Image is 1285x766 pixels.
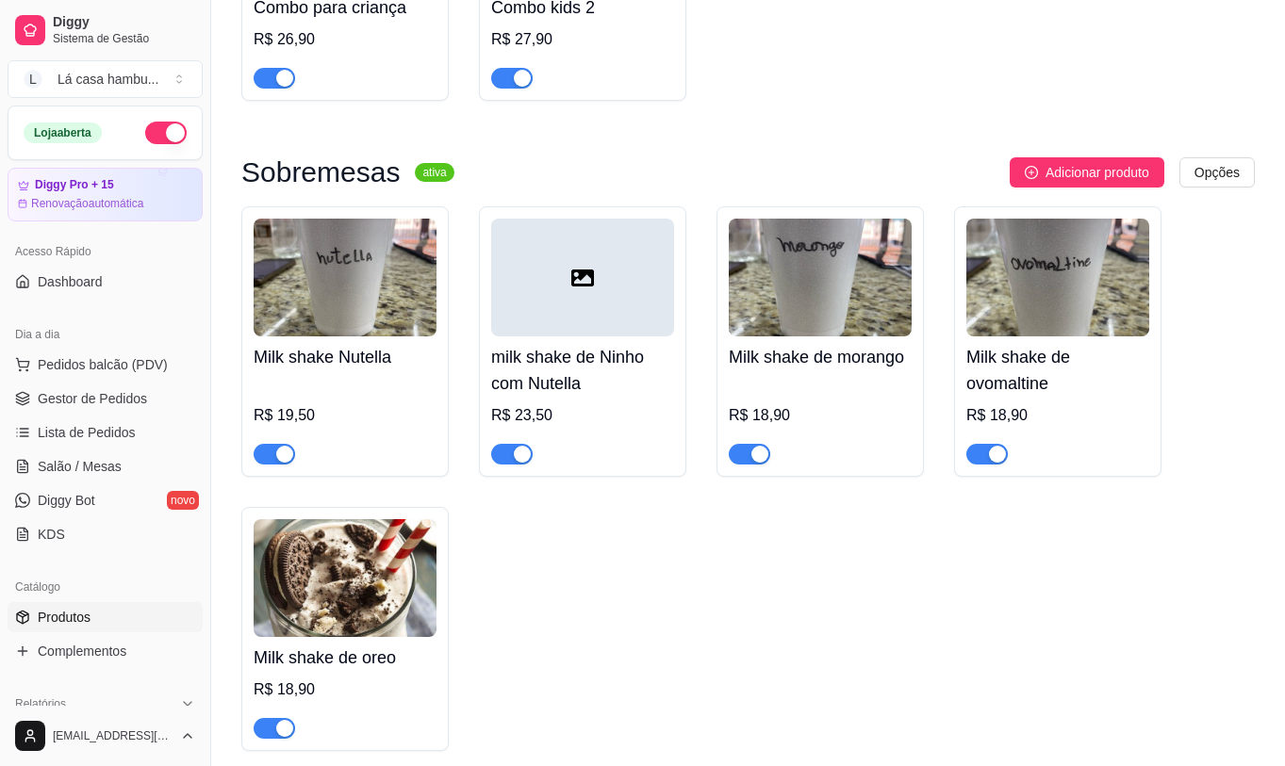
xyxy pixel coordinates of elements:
span: Produtos [38,608,91,627]
a: Diggy Botnovo [8,485,203,515]
span: Gestor de Pedidos [38,389,147,408]
div: R$ 18,90 [729,404,912,427]
button: Alterar Status [145,122,187,144]
button: Opções [1179,157,1255,187]
a: Lista de Pedidos [8,417,203,448]
span: Pedidos balcão (PDV) [38,355,168,374]
span: Adicionar produto [1046,162,1149,183]
div: R$ 27,90 [491,28,674,51]
div: R$ 18,90 [254,678,437,701]
div: Lá casa hambu ... [58,70,158,89]
div: R$ 26,90 [254,28,437,51]
div: R$ 19,50 [254,404,437,427]
article: Renovação automática [31,196,143,211]
span: Diggy [53,14,195,31]
h4: Milk shake Nutella [254,344,437,370]
span: Sistema de Gestão [53,31,195,46]
a: Complementos [8,636,203,666]
h4: milk shake de Ninho com Nutella [491,344,674,397]
span: Opções [1194,162,1240,183]
div: R$ 18,90 [966,404,1149,427]
a: Salão / Mesas [8,451,203,481]
button: Select a team [8,60,203,98]
h4: Milk shake de morango [729,344,912,370]
div: Loja aberta [24,122,102,143]
span: [EMAIL_ADDRESS][DOMAIN_NAME] [53,728,173,743]
h4: Milk shake de oreo [254,644,437,671]
span: Lista de Pedidos [38,423,136,442]
span: Complementos [38,642,126,660]
img: product-image [966,219,1149,336]
button: Pedidos balcão (PDV) [8,350,203,380]
a: Gestor de Pedidos [8,383,203,414]
span: Salão / Mesas [38,457,122,476]
div: Dia a dia [8,319,203,350]
span: Dashboard [38,272,103,291]
span: KDS [38,525,65,544]
span: Diggy Bot [38,491,95,510]
a: DiggySistema de Gestão [8,8,203,53]
span: L [24,70,42,89]
div: Catálogo [8,572,203,602]
a: Dashboard [8,267,203,297]
span: Relatórios [15,696,66,711]
article: Diggy Pro + 15 [35,178,114,192]
button: [EMAIL_ADDRESS][DOMAIN_NAME] [8,713,203,758]
div: Acesso Rápido [8,236,203,267]
a: Diggy Pro + 15Renovaçãoautomática [8,168,203,221]
a: Produtos [8,602,203,632]
h4: Milk shake de ovomaltine [966,344,1149,397]
sup: ativa [415,163,453,182]
button: Adicionar produto [1010,157,1164,187]
img: product-image [729,219,912,336]
div: R$ 23,50 [491,404,674,427]
h3: Sobremesas [241,161,400,184]
img: product-image [254,519,437,637]
span: plus-circle [1025,166,1038,179]
a: KDS [8,519,203,549]
img: product-image [254,219,437,336]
